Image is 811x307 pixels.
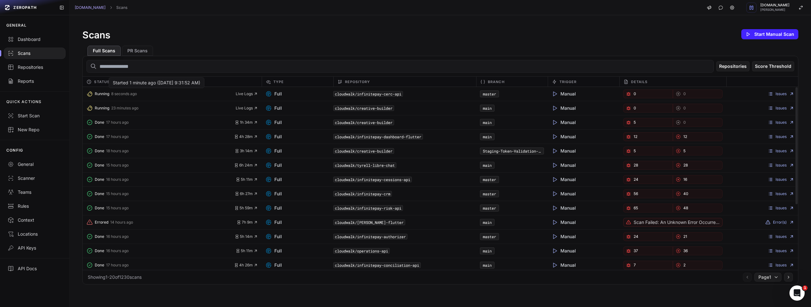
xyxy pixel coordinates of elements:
span: [PERSON_NAME] [760,8,789,11]
span: Running [95,106,109,111]
span: 17 hours ago [106,120,129,125]
code: cloudwalk/infinitepay-cerc-api [333,91,403,97]
span: Full [265,219,282,225]
button: Done 17 hours ago [86,118,234,127]
div: New Repo [8,127,62,133]
a: master [483,191,496,196]
button: Live Logs [236,106,258,111]
span: 65 [634,206,638,211]
button: 7h 9m [237,220,258,225]
div: Locations [8,231,62,237]
a: 36 [673,246,723,255]
button: 28 [673,161,723,170]
span: 48 [683,206,688,211]
button: 5h 11m [236,248,258,253]
span: 28 [634,163,638,168]
a: main [483,220,492,225]
span: Done [95,163,104,168]
span: 5 [683,148,686,153]
a: 0 [623,104,673,113]
a: master [483,206,496,211]
button: Errored 14 hours ago [86,218,236,227]
span: Manual [552,119,576,126]
button: 2 [673,261,723,270]
a: master [483,234,496,239]
a: main [483,248,492,253]
code: cloudwalk/creative-builder [333,120,394,125]
button: 6h 27m [235,191,258,196]
button: 24 [623,175,673,184]
span: Status [94,78,110,86]
a: main [483,120,492,125]
button: Error(s) [765,220,794,225]
p: GENERAL [6,23,27,28]
div: Repositories [8,64,62,70]
span: Page 1 [758,274,771,280]
span: Manual [552,233,576,240]
button: 7 [623,261,673,270]
span: Manual [552,262,576,268]
a: 0 [623,89,673,98]
a: Issues [768,248,794,253]
button: Done 16 hours ago [86,246,235,255]
button: Scan failed: An unknown error occurred. We're investigating it. [623,218,723,227]
button: 5 [623,147,673,155]
span: 14 hours ago [110,220,133,225]
span: Manual [552,148,576,154]
span: Full [265,262,282,268]
span: 15 hours ago [106,191,129,196]
span: Done [95,206,104,211]
a: Issues [768,234,794,239]
span: 12 [683,134,687,139]
span: Full [265,148,282,154]
button: 4h 28m [234,134,258,139]
span: 56 [634,191,638,196]
span: 16 hours ago [106,234,129,239]
span: Done [95,191,104,196]
button: 1h 34m [235,120,258,125]
button: 21 [673,232,723,241]
code: cloudwalk/infinitepay-cessions-api [333,177,412,182]
span: Full [265,105,282,111]
p: CONFIG [6,148,23,153]
button: 16 [673,175,723,184]
a: 5 [673,147,723,155]
button: 12 [623,132,673,141]
span: Done [95,234,104,239]
span: Full [265,248,282,254]
a: master [483,177,496,182]
span: 12 [634,134,637,139]
a: 37 [623,246,673,255]
span: 0 [683,106,686,111]
span: Manual [552,219,576,225]
iframe: Intercom live chat [789,285,805,301]
span: 40 [683,191,688,196]
div: Rules [8,203,62,209]
button: Start Manual Scan [741,29,798,39]
a: Staging-Token-Validation-Bypass [483,148,552,153]
button: 5h 59m [234,206,258,211]
div: Scans [8,50,62,56]
span: Full [265,91,282,97]
a: Issues [768,134,794,139]
button: 40 [673,189,723,198]
span: Type [273,78,284,86]
span: 6h 24m [234,163,258,168]
button: Done 17 hours ago [86,132,234,141]
span: 17 hours ago [106,263,129,268]
a: Issues [768,263,794,268]
span: Manual [552,105,576,111]
span: Branch [488,78,505,86]
span: Manual [552,191,576,197]
span: 16 hours ago [106,248,129,253]
a: 0 [673,104,723,113]
a: 0 [673,89,723,98]
span: [DOMAIN_NAME] [760,3,789,7]
a: 12 [673,132,723,141]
